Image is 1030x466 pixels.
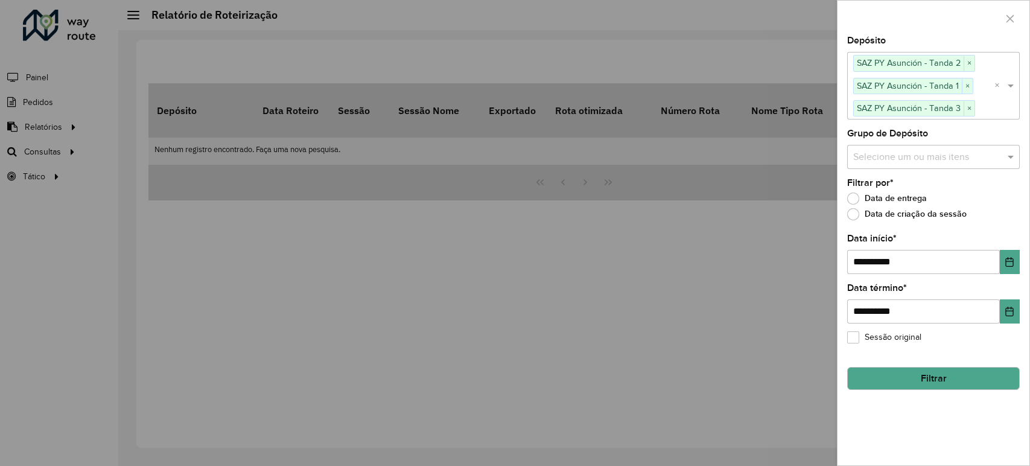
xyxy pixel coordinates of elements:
label: Depósito [847,33,886,48]
span: SAZ PY Asunción - Tanda 1 [854,78,962,93]
span: SAZ PY Asunción - Tanda 3 [854,101,964,115]
button: Choose Date [1000,299,1020,324]
label: Grupo de Depósito [847,126,928,141]
label: Data de criação da sessão [847,208,967,220]
span: × [962,79,973,94]
span: Clear all [994,78,1005,93]
label: Data início [847,231,897,246]
span: SAZ PY Asunción - Tanda 2 [854,56,964,70]
label: Data término [847,281,907,295]
label: Data de entrega [847,193,927,205]
label: Sessão original [847,331,921,343]
span: × [964,101,974,116]
button: Filtrar [847,367,1020,390]
button: Choose Date [1000,250,1020,274]
label: Filtrar por [847,176,894,190]
span: × [964,56,974,71]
